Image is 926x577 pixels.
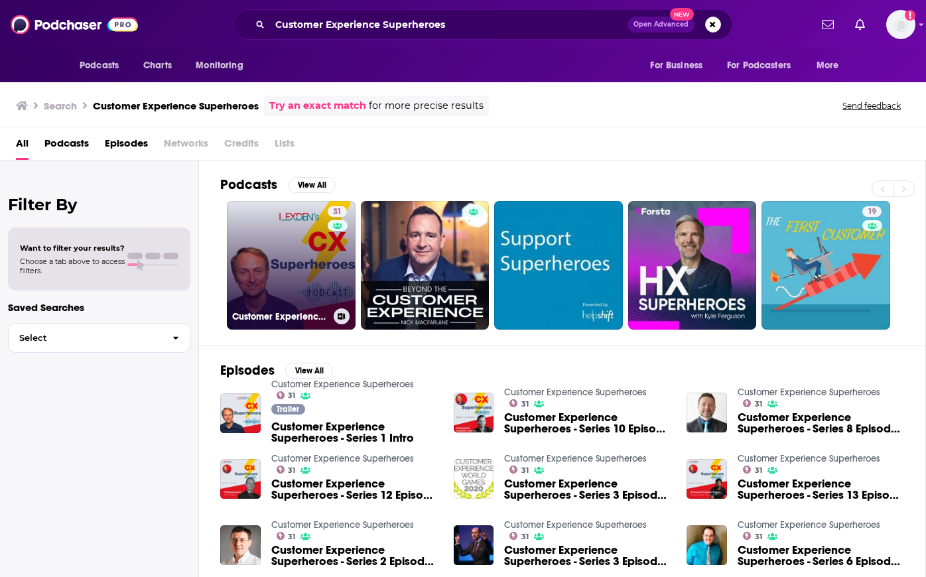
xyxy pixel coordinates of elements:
[718,53,810,78] button: open menu
[504,453,647,464] a: Customer Experience Superheroes
[738,545,904,567] a: Customer Experience Superheroes - Series 6 Episode 2 - Customer Service Upgraded with Bryan Horn
[285,363,333,379] button: View All
[277,405,299,413] span: Trailer
[277,532,296,540] a: 31
[164,133,208,160] span: Networks
[509,399,529,407] a: 31
[755,401,762,407] span: 31
[233,9,732,40] div: Search podcasts, credits, & more...
[220,362,333,379] a: EpisodesView All
[277,466,296,474] a: 31
[220,362,275,379] h2: Episodes
[44,133,89,160] a: Podcasts
[738,453,880,464] a: Customer Experience Superheroes
[905,10,915,21] svg: Add a profile image
[271,478,438,501] a: Customer Experience Superheroes - Series 12 Episode 4 - Measuring Customer Experience - Prof Dr P...
[504,519,647,531] a: Customer Experience Superheroes
[271,478,438,501] span: Customer Experience Superheroes - Series 12 Episode 4 - Measuring Customer Experience - Prof [PER...
[220,459,261,499] img: Customer Experience Superheroes - Series 12 Episode 4 - Measuring Customer Experience - Prof Dr P...
[504,478,671,501] span: Customer Experience Superheroes - Series 3 Episode 1 Customer Experience World Games with [PERSON...
[271,453,414,464] a: Customer Experience Superheroes
[521,468,529,474] span: 31
[8,195,190,214] h2: Filter By
[11,12,138,37] img: Podchaser - Follow, Share and Rate Podcasts
[521,401,529,407] span: 31
[270,14,628,35] input: Search podcasts, credits, & more...
[80,56,119,75] span: Podcasts
[20,243,125,253] span: Want to filter your results?
[738,545,904,567] span: Customer Experience Superheroes - Series 6 Episode 2 - Customer Service Upgraded with [PERSON_NAME]
[271,421,438,444] a: Customer Experience Superheroes - Series 1 Intro
[288,468,295,474] span: 31
[454,459,494,499] a: Customer Experience Superheroes - Series 3 Episode 1 Customer Experience World Games with Helen Burt
[727,56,791,75] span: For Podcasters
[743,399,762,407] a: 31
[220,393,261,434] img: Customer Experience Superheroes - Series 1 Intro
[333,206,342,219] span: 31
[8,323,190,353] button: Select
[271,519,414,531] a: Customer Experience Superheroes
[143,56,172,75] span: Charts
[755,468,762,474] span: 31
[269,98,366,113] a: Try an exact match
[186,53,260,78] button: open menu
[220,525,261,566] img: Customer Experience Superheroes - Series 2 Episode 1 - Are there cultural differences in Customer...
[687,459,727,499] img: Customer Experience Superheroes - Series 13 Episode 4 -AI Powered Customer Support - Devashish Ma...
[504,478,671,501] a: Customer Experience Superheroes - Series 3 Episode 1 Customer Experience World Games with Helen Burt
[271,545,438,567] a: Customer Experience Superheroes - Series 2 Episode 1 - Are there cultural differences in Customer...
[288,393,295,399] span: 31
[738,478,904,501] span: Customer Experience Superheroes - Series 13 Episode 4 -AI Powered Customer Support - [PERSON_NAME]
[220,176,277,193] h2: Podcasts
[44,99,77,112] h3: Search
[504,545,671,567] a: Customer Experience Superheroes - Series 3 Episode 2 The UHNW customer experience with Prof Dr Ph...
[850,13,870,36] a: Show notifications dropdown
[275,133,295,160] span: Lists
[509,466,529,474] a: 31
[817,56,839,75] span: More
[687,393,727,433] img: Customer Experience Superheroes - Series 8 Episode 1 - Humanised Customer Experience with expert ...
[761,201,890,330] a: 19
[196,56,243,75] span: Monitoring
[135,53,180,78] a: Charts
[838,100,905,111] button: Send feedback
[509,532,529,540] a: 31
[220,176,336,193] a: PodcastsView All
[886,10,915,39] button: Show profile menu
[807,53,856,78] button: open menu
[743,532,762,540] a: 31
[16,133,29,160] a: All
[288,177,336,193] button: View All
[227,201,356,330] a: 31Customer Experience Superheroes
[70,53,136,78] button: open menu
[886,10,915,39] span: Logged in as patiencebaldacci
[670,8,694,21] span: New
[738,519,880,531] a: Customer Experience Superheroes
[224,133,259,160] span: Credits
[9,334,162,342] span: Select
[633,21,689,28] span: Open Advanced
[277,391,296,399] a: 31
[641,53,719,78] button: open menu
[743,466,762,474] a: 31
[650,56,702,75] span: For Business
[868,206,876,219] span: 19
[738,412,904,434] a: Customer Experience Superheroes - Series 8 Episode 1 - Humanised Customer Experience with expert ...
[369,98,484,113] span: for more precise results
[862,206,882,217] a: 19
[687,525,727,566] img: Customer Experience Superheroes - Series 6 Episode 2 - Customer Service Upgraded with Bryan Horn
[504,545,671,567] span: Customer Experience Superheroes - Series 3 Episode 2 The UHNW customer experience with Prof [PERS...
[105,133,148,160] a: Episodes
[454,525,494,566] img: Customer Experience Superheroes - Series 3 Episode 2 The UHNW customer experience with Prof Dr Ph...
[20,257,125,275] span: Choose a tab above to access filters.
